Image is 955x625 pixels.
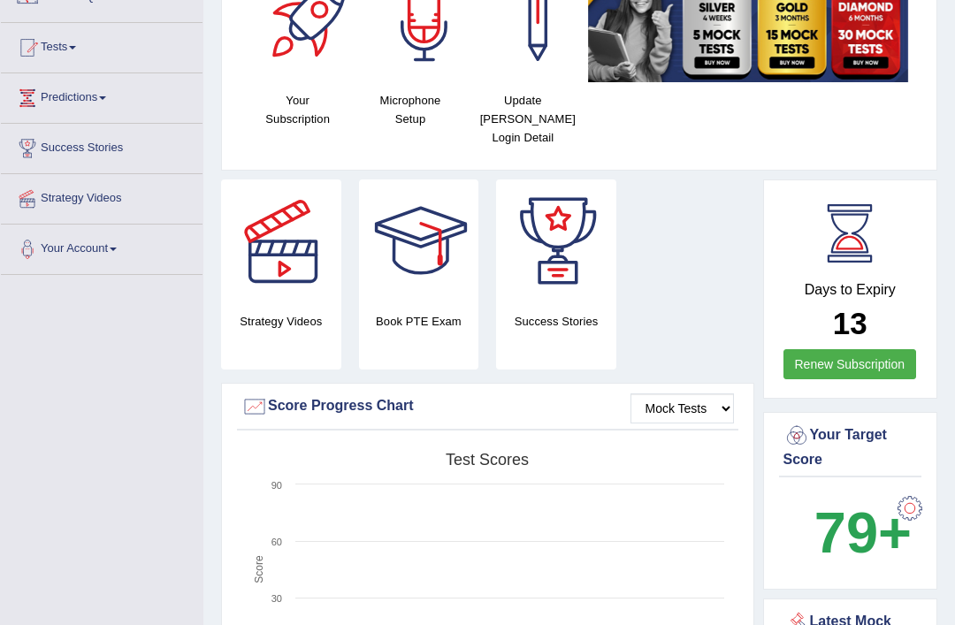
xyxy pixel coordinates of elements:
a: Renew Subscription [783,350,917,380]
text: 30 [271,594,282,605]
tspan: Test scores [446,452,529,469]
h4: Success Stories [496,313,616,332]
h4: Microphone Setup [363,92,457,129]
h4: Book PTE Exam [359,313,479,332]
h4: Update [PERSON_NAME] Login Detail [476,92,570,148]
h4: Your Subscription [250,92,345,129]
a: Your Account [1,225,202,270]
b: 79+ [814,501,912,566]
text: 60 [271,537,282,548]
a: Strategy Videos [1,175,202,219]
tspan: Score [253,556,265,584]
b: 13 [833,307,867,341]
a: Tests [1,24,202,68]
a: Success Stories [1,125,202,169]
h4: Days to Expiry [783,283,918,299]
div: Your Target Score [783,423,918,471]
a: Predictions [1,74,202,118]
text: 90 [271,481,282,492]
h4: Strategy Videos [221,313,341,332]
div: Score Progress Chart [241,394,734,421]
